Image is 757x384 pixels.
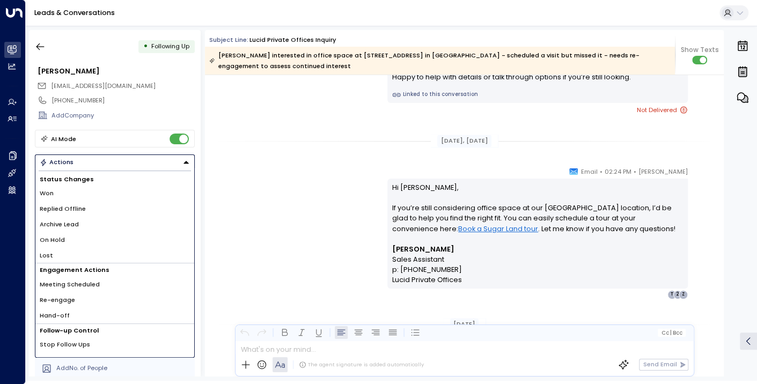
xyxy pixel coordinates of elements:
img: 17_headshot.jpg [692,350,709,367]
span: Subject Line: [209,35,248,44]
span: [EMAIL_ADDRESS][DOMAIN_NAME] [51,82,156,90]
strong: [PERSON_NAME] [392,245,454,254]
div: [PHONE_NUMBER] [52,96,194,105]
span: Meeting Scheduled [40,280,100,289]
span: • [600,166,602,177]
span: Sales Assistant [392,254,444,264]
span: 02:24 PM [605,166,631,177]
span: • [634,166,636,177]
span: Re-engage [40,296,75,305]
a: Linked to this conversation [392,91,682,99]
span: Cc Bcc [661,330,682,336]
div: T [667,290,676,299]
div: The agent signature is added automatically [299,361,424,368]
span: Lost [40,251,53,260]
div: Actions [40,158,74,166]
span: On Hold [40,235,65,245]
img: 17_headshot.jpg [692,166,709,183]
span: | [670,330,671,336]
span: Won [40,189,54,198]
a: Leads & Conversations [34,8,115,17]
span: Following Up [151,42,189,50]
button: Redo [255,326,268,339]
p: Hi [PERSON_NAME], If you’re still considering office space at our [GEOGRAPHIC_DATA] location, I’d... [392,182,682,244]
div: Z [679,290,687,299]
span: p: [PHONE_NUMBER] [392,264,462,275]
div: AI Mode [51,134,76,144]
button: Actions [35,154,195,170]
h1: Engagement Actions [35,263,194,277]
span: Archive Lead [40,220,79,229]
span: Email [581,166,598,177]
span: Hand-off [40,311,70,320]
div: AddNo. of People [56,364,191,373]
span: zionhomehealth@yahoo.com [51,82,156,91]
span: Not Delivered [637,105,688,115]
span: Replied Offline [40,204,86,213]
a: Lucid Private Offices [392,275,462,285]
span: Create Follow Up [40,356,93,365]
div: AddCompany [52,111,194,120]
h1: Follow-up Control [35,324,194,337]
a: Book a Sugar Land tour [458,224,538,234]
div: Button group with a nested menu [35,154,195,170]
div: 2 [673,290,682,299]
button: Undo [238,326,251,339]
div: [DATE], [DATE] [437,135,491,147]
div: [PERSON_NAME] [38,66,194,76]
button: Cc|Bcc [658,329,686,337]
div: Lucid Private Offices inquiry [249,35,336,45]
div: [DATE] [450,318,479,330]
span: [PERSON_NAME] [638,166,688,177]
span: Stop Follow Ups [40,340,90,349]
h1: Status Changes [35,173,194,186]
span: Show Texts [680,45,718,55]
div: • [143,39,148,54]
div: [PERSON_NAME] interested in office space at [STREET_ADDRESS] in [GEOGRAPHIC_DATA] - scheduled a v... [209,50,670,71]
